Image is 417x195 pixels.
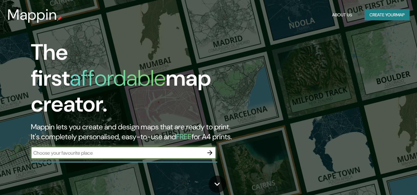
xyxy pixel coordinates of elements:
[31,149,204,156] input: Choose your favourite place
[7,6,57,23] h3: Mappin
[31,39,240,122] h1: The first map creator.
[330,9,355,21] button: About Us
[70,64,166,92] h1: affordable
[57,16,62,21] img: mappin-pin
[365,9,410,21] button: Create yourmap
[362,171,410,188] iframe: Help widget launcher
[176,132,192,141] h5: FREE
[31,122,240,142] h2: Mappin lets you create and design maps that are ready to print. It's completely personalised, eas...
